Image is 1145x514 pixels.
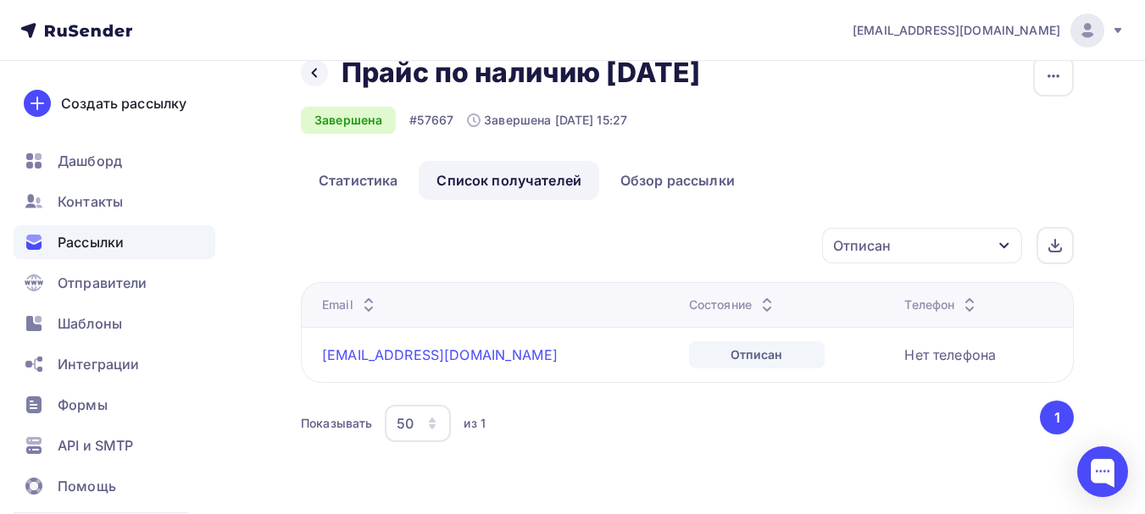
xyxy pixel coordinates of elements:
div: Завершена [301,107,396,134]
span: Рассылки [58,232,124,252]
button: Go to page 1 [1040,401,1074,434]
a: [EMAIL_ADDRESS][DOMAIN_NAME] [322,346,558,363]
span: Шаблоны [58,313,122,334]
div: Отписан [689,341,825,368]
a: Статистика [301,161,415,200]
span: Дашборд [58,151,122,171]
span: [EMAIL_ADDRESS][DOMAIN_NAME] [853,22,1060,39]
h2: Прайс по наличию [DATE] [342,56,700,90]
div: Завершена [DATE] 15:27 [467,112,627,129]
a: Список получателей [419,161,599,200]
div: Нет телефона [904,345,996,365]
div: Создать рассылку [61,93,186,113]
a: Дашборд [14,144,215,178]
button: 50 [384,404,452,443]
div: из 1 [464,415,486,432]
span: Отправители [58,273,147,293]
span: Интеграции [58,354,139,374]
a: Формы [14,388,215,422]
a: [EMAIL_ADDRESS][DOMAIN_NAME] [853,14,1125,47]
a: Контакты [14,185,215,218]
span: API и SMTP [58,435,133,456]
span: Контакты [58,191,123,212]
ul: Pagination [1037,401,1075,434]
span: Помощь [58,476,116,496]
div: Email [322,296,379,313]
a: Отправители [14,266,215,300]
div: Показывать [301,415,372,432]
div: Телефон [904,296,980,313]
a: Рассылки [14,225,215,259]
div: Состояние [689,296,777,313]
span: Формы [58,395,108,415]
div: Отписан [833,235,891,256]
button: Отписан [821,227,1023,264]
div: 50 [397,413,414,434]
a: Шаблоны [14,307,215,340]
div: #57667 [409,112,453,129]
a: Обзор рассылки [603,161,753,200]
